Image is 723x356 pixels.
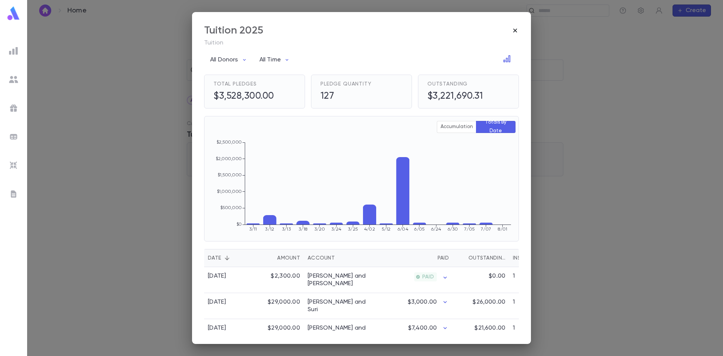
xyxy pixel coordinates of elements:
div: $29,000.00 [255,319,304,345]
p: $0.00 [489,272,505,280]
button: Sort [335,252,347,264]
tspan: 3/12 [265,227,274,232]
img: campaigns_grey.99e729a5f7ee94e3726e6486bddda8f1.svg [9,104,18,113]
tspan: 6/24 [431,227,441,232]
h5: $3,528,300.00 [214,91,274,102]
a: [PERSON_NAME] and [PERSON_NAME] [308,324,375,339]
tspan: 3/25 [348,227,358,232]
div: Paid [379,249,453,267]
tspan: 6/30 [448,227,458,232]
tspan: $1,000,000 [217,189,242,194]
button: All Donors [204,53,253,67]
p: All Donors [210,56,238,64]
span: Total Pledges [214,81,257,87]
tspan: 3/13 [282,227,291,232]
div: [DATE] [208,298,226,306]
tspan: $1,500,000 [218,173,242,177]
div: Date [204,249,255,267]
div: Amount [255,249,304,267]
button: Open in Data Center [501,53,513,65]
p: $26,000.00 [473,298,505,306]
tspan: 4/02 [364,227,375,232]
span: PAID [419,274,437,280]
p: All Time [259,56,281,64]
button: Sort [221,252,233,264]
button: All Time [253,53,296,67]
div: 1 [509,267,554,293]
tspan: 3/18 [299,227,307,232]
div: [DATE] [208,272,226,280]
div: Outstanding [468,249,505,267]
tspan: 3/11 [249,227,257,232]
div: $29,000.00 [255,293,304,319]
tspan: 3/20 [314,227,325,232]
p: $7,400.00 [408,324,437,332]
h5: $3,221,690.31 [427,91,483,102]
div: 1 [509,293,554,319]
p: Tuition [204,39,519,47]
div: Account [304,249,379,267]
button: Sort [456,252,468,264]
p: $21,600.00 [474,324,505,332]
img: logo [6,6,21,21]
a: [PERSON_NAME] and [PERSON_NAME] [308,272,375,287]
div: $2,300.00 [255,267,304,293]
div: Paid [438,249,449,267]
img: students_grey.60c7aba0da46da39d6d829b817ac14fc.svg [9,75,18,84]
div: Tuition 2025 [204,24,263,37]
button: Totals By Date [476,121,516,133]
tspan: $0 [236,222,242,227]
tspan: 7/05 [464,227,474,232]
button: Sort [426,252,438,264]
p: $3,000.00 [408,298,437,306]
tspan: 6/04 [398,227,408,232]
img: batches_grey.339ca447c9d9533ef1741baa751efc33.svg [9,132,18,141]
div: Installments [509,249,554,267]
div: Account [308,249,335,267]
a: [PERSON_NAME] and Suri [308,298,375,313]
div: Installments [513,249,538,267]
div: 1 [509,319,554,345]
tspan: 5/12 [382,227,391,232]
div: [DATE] [208,324,226,332]
span: Outstanding [427,81,468,87]
img: imports_grey.530a8a0e642e233f2baf0ef88e8c9fcb.svg [9,161,18,170]
tspan: 6/05 [414,227,424,232]
button: Accumulation [437,121,476,133]
tspan: 7/07 [480,227,491,232]
tspan: 3/24 [331,227,342,232]
tspan: $2,500,000 [217,140,242,145]
img: reports_grey.c525e4749d1bce6a11f5fe2a8de1b229.svg [9,46,18,55]
button: Sort [265,252,277,264]
tspan: 8/01 [498,227,507,232]
span: Pledge Quantity [320,81,372,87]
div: Outstanding [453,249,509,267]
div: Amount [277,249,300,267]
h5: 127 [320,91,372,102]
tspan: $2,000,000 [216,156,242,161]
div: Date [208,249,221,267]
tspan: $500,000 [220,205,242,210]
img: letters_grey.7941b92b52307dd3b8a917253454ce1c.svg [9,189,18,199]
